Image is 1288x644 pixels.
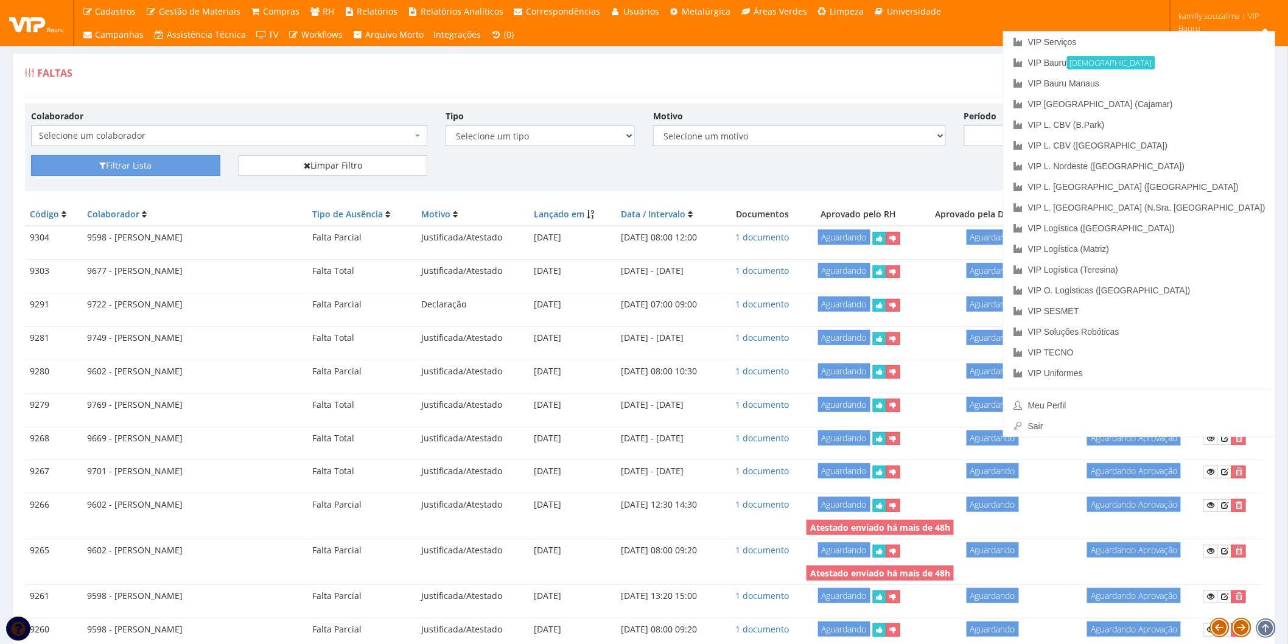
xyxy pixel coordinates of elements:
button: Filtrar Lista [31,155,220,176]
a: VIP O. Logísticas ([GEOGRAPHIC_DATA]) [1004,280,1275,301]
td: Falta Total [307,427,416,450]
strong: Atestado enviado há mais de 48h [810,522,950,533]
span: Universidade [887,5,941,17]
td: [DATE] 08:00 09:20 [617,539,723,562]
td: [DATE] [530,494,617,517]
a: 1 documento [736,298,789,310]
a: VIP Bauru[DEMOGRAPHIC_DATA] [1004,52,1275,73]
span: Relatórios [357,5,398,17]
span: Faltas [37,66,72,80]
td: Falta Parcial [307,293,416,317]
span: Gestão de Materiais [159,5,240,17]
td: Falta Parcial [307,360,416,383]
td: Justificada/Atestado [416,393,529,416]
span: Aguardando Aprovação [1087,430,1181,446]
a: Código [30,208,59,220]
td: [DATE] - [DATE] [617,260,723,283]
td: Justificada/Atestado [416,326,529,349]
td: 9598 - [PERSON_NAME] [83,618,307,641]
a: VIP L. Nordeste ([GEOGRAPHIC_DATA]) [1004,156,1275,177]
a: VIP Logística (Teresina) [1004,259,1275,280]
td: 9669 - [PERSON_NAME] [83,427,307,450]
span: Aguardando [818,542,870,558]
span: Correspondências [527,5,601,17]
span: TV [269,29,279,40]
span: Relatórios Analíticos [421,5,503,17]
a: 1 documento [736,265,789,276]
td: 9769 - [PERSON_NAME] [83,393,307,416]
a: VIP SESMET [1004,301,1275,321]
td: [DATE] 13:20 15:00 [617,585,723,608]
a: 1 documento [736,623,789,635]
td: Falta Parcial [307,226,416,250]
td: [DATE] 08:00 12:00 [617,226,723,250]
a: 1 documento [736,399,789,410]
span: Aguardando Aprovação [1087,588,1181,603]
span: Aguardando Aprovação [1087,463,1181,478]
a: 1 documento [736,465,789,477]
a: VIP [GEOGRAPHIC_DATA] (Cajamar) [1004,94,1275,114]
span: Aguardando [967,542,1019,558]
td: 9267 [25,460,83,483]
a: (0) [486,23,519,46]
span: Aguardando [818,330,870,345]
td: 9598 - [PERSON_NAME] [83,585,307,608]
td: [DATE] - [DATE] [617,427,723,450]
td: [DATE] 08:00 10:30 [617,360,723,383]
td: [DATE] [530,539,617,562]
td: Justificada/Atestado [416,260,529,283]
a: Meu Perfil [1004,395,1275,416]
a: Integrações [429,23,486,46]
a: 1 documento [736,231,789,243]
a: VIP Soluções Robóticas [1004,321,1275,342]
a: VIP Uniformes [1004,363,1275,383]
td: 9280 [25,360,83,383]
label: Motivo [653,110,683,122]
a: TV [251,23,284,46]
span: Metalúrgica [682,5,731,17]
small: [DEMOGRAPHIC_DATA] [1067,56,1155,69]
a: Lançado em [534,208,585,220]
span: Aguardando [818,621,870,637]
td: Falta Parcial [307,539,416,562]
a: VIP TECNO [1004,342,1275,363]
span: Aguardando [967,463,1019,478]
td: 9279 [25,393,83,416]
span: Aguardando [967,497,1019,512]
a: VIP L. CBV ([GEOGRAPHIC_DATA]) [1004,135,1275,156]
td: Justificada/Atestado [416,460,529,483]
span: Workflows [301,29,343,40]
span: Aguardando [818,397,870,412]
td: 9749 - [PERSON_NAME] [83,326,307,349]
td: [DATE] 12:30 14:30 [617,494,723,517]
td: [DATE] - [DATE] [617,393,723,416]
td: [DATE] [530,260,617,283]
td: Falta Total [307,260,416,283]
span: Aguardando Aprovação [1087,621,1181,637]
th: Documentos [723,203,802,226]
span: Aguardando [818,296,870,312]
label: Colaborador [31,110,83,122]
label: Tipo [446,110,464,122]
td: Falta Total [307,326,416,349]
a: 1 documento [736,332,789,343]
span: Aguardando Aprovação [1087,497,1181,512]
td: Justificada/Atestado [416,226,529,250]
td: Justificada/Atestado [416,539,529,562]
a: Data / Intervalo [621,208,686,220]
strong: Atestado enviado há mais de 48h [810,567,950,579]
a: Limpar Filtro [239,155,428,176]
a: 1 documento [736,365,789,377]
td: 9281 [25,326,83,349]
td: [DATE] 07:00 09:00 [617,293,723,317]
span: Limpeza [830,5,864,17]
td: [DATE] [530,427,617,450]
a: VIP L. [GEOGRAPHIC_DATA] ([GEOGRAPHIC_DATA]) [1004,177,1275,197]
a: Assistência Técnica [149,23,251,46]
a: Workflows [284,23,348,46]
th: Aprovado pela Diretoria RH [915,203,1070,226]
a: VIP Logística (Matriz) [1004,239,1275,259]
td: 9303 [25,260,83,283]
span: Aguardando [967,588,1019,603]
td: Justificada/Atestado [416,494,529,517]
